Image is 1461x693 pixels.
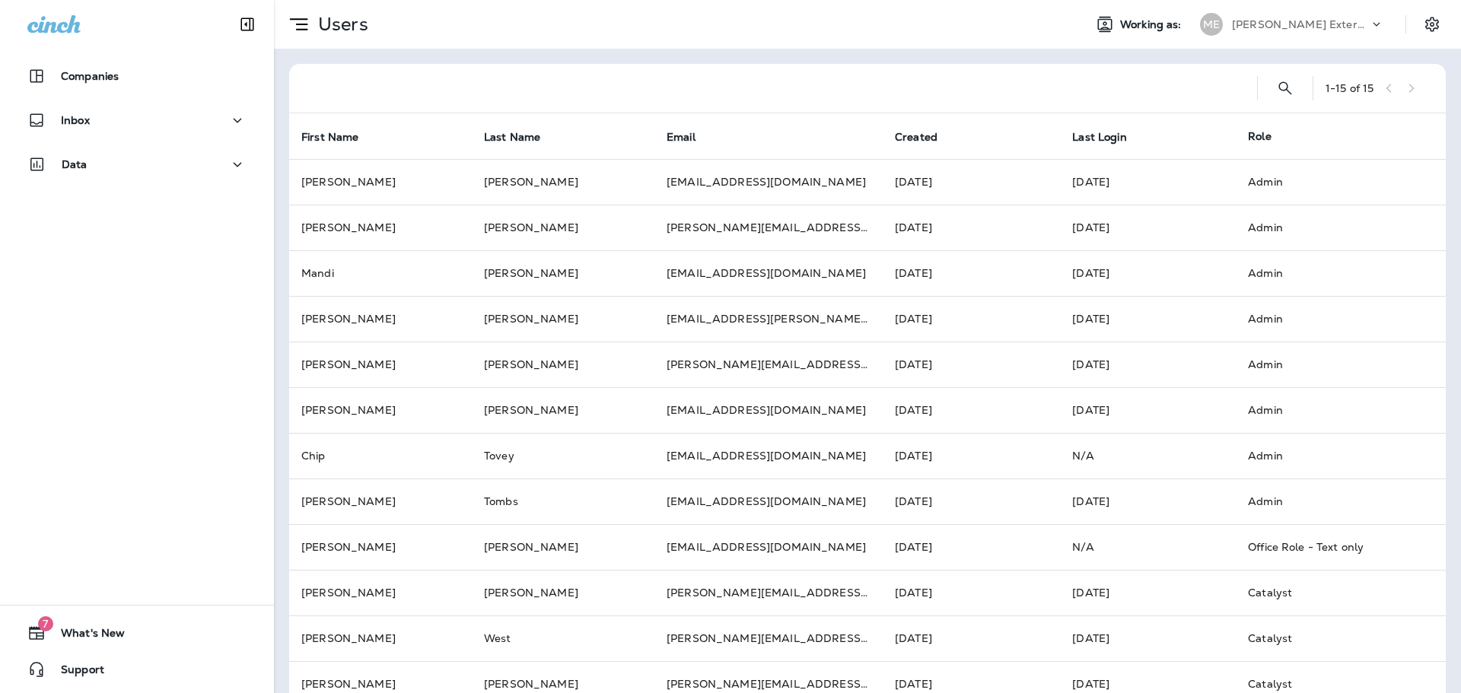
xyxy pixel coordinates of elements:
td: [PERSON_NAME] [472,159,654,205]
td: [PERSON_NAME] [289,205,472,250]
td: [PERSON_NAME] [289,387,472,433]
span: Last Name [484,130,560,144]
td: [DATE] [1060,478,1236,524]
button: Companies [15,61,259,91]
td: [PERSON_NAME] [289,478,472,524]
td: [DATE] [1060,342,1236,387]
span: Last Name [484,131,540,144]
td: Admin [1236,296,1421,342]
td: Admin [1236,159,1421,205]
td: Office Role - Text only [1236,524,1421,570]
p: Companies [61,70,119,82]
td: [PERSON_NAME] [289,159,472,205]
td: [PERSON_NAME] [472,250,654,296]
span: Created [895,131,937,144]
div: ME [1200,13,1223,36]
span: What's New [46,627,125,645]
td: [DATE] [1060,387,1236,433]
td: [DATE] [883,250,1060,296]
span: First Name [301,131,358,144]
span: Email [667,131,695,144]
td: [PERSON_NAME] [472,205,654,250]
td: Admin [1236,342,1421,387]
td: Mandi [289,250,472,296]
td: [PERSON_NAME][EMAIL_ADDRESS][PERSON_NAME][DOMAIN_NAME] [654,570,883,615]
span: Created [895,130,957,144]
td: [PERSON_NAME] [289,342,472,387]
button: Inbox [15,105,259,135]
td: Chip [289,433,472,478]
td: Tovey [472,433,654,478]
td: [EMAIL_ADDRESS][DOMAIN_NAME] [654,387,883,433]
td: Admin [1236,433,1421,478]
td: [PERSON_NAME] [289,296,472,342]
td: [PERSON_NAME] [289,615,472,661]
td: [PERSON_NAME] [472,342,654,387]
td: Admin [1236,478,1421,524]
td: N/A [1060,524,1236,570]
td: Admin [1236,250,1421,296]
button: Settings [1418,11,1446,38]
span: First Name [301,130,378,144]
td: Tombs [472,478,654,524]
td: [DATE] [1060,205,1236,250]
td: [PERSON_NAME] [472,387,654,433]
button: Data [15,149,259,180]
span: Email [667,130,715,144]
td: [DATE] [883,159,1060,205]
button: 7What's New [15,618,259,648]
td: [DATE] [883,296,1060,342]
span: 7 [38,616,53,631]
td: N/A [1060,433,1236,478]
td: [DATE] [1060,296,1236,342]
td: [EMAIL_ADDRESS][DOMAIN_NAME] [654,433,883,478]
td: [DATE] [1060,159,1236,205]
button: Collapse Sidebar [226,9,269,40]
td: [DATE] [883,205,1060,250]
p: [PERSON_NAME] Exterminating [1232,18,1369,30]
td: [DATE] [883,387,1060,433]
td: Admin [1236,205,1421,250]
td: [PERSON_NAME] [472,524,654,570]
button: Support [15,654,259,685]
span: Last Login [1072,130,1146,144]
td: [PERSON_NAME][EMAIL_ADDRESS][DOMAIN_NAME] [654,615,883,661]
td: [DATE] [883,478,1060,524]
td: [DATE] [883,615,1060,661]
td: [EMAIL_ADDRESS][DOMAIN_NAME] [654,250,883,296]
td: Admin [1236,387,1421,433]
td: West [472,615,654,661]
td: [PERSON_NAME] [289,570,472,615]
td: [EMAIL_ADDRESS][DOMAIN_NAME] [654,478,883,524]
td: [PERSON_NAME][EMAIL_ADDRESS][PERSON_NAME][DOMAIN_NAME] [654,342,883,387]
td: Catalyst [1236,570,1421,615]
span: Support [46,663,104,682]
td: [PERSON_NAME] [472,296,654,342]
p: Users [312,13,368,36]
span: Working as: [1120,18,1185,31]
td: [DATE] [883,342,1060,387]
td: [PERSON_NAME][EMAIL_ADDRESS][DOMAIN_NAME] [654,205,883,250]
td: [PERSON_NAME] [472,570,654,615]
td: [PERSON_NAME] [289,524,472,570]
p: Data [62,158,88,170]
td: [DATE] [883,433,1060,478]
td: [DATE] [1060,250,1236,296]
td: [EMAIL_ADDRESS][DOMAIN_NAME] [654,159,883,205]
td: [DATE] [883,524,1060,570]
td: [DATE] [1060,615,1236,661]
div: 1 - 15 of 15 [1326,82,1373,94]
td: [DATE] [883,570,1060,615]
p: Inbox [61,114,90,126]
span: Last Login [1072,131,1126,144]
td: [EMAIL_ADDRESS][DOMAIN_NAME] [654,524,883,570]
td: [EMAIL_ADDRESS][PERSON_NAME][DOMAIN_NAME] [654,296,883,342]
td: [DATE] [1060,570,1236,615]
button: Search Users [1270,73,1300,103]
td: Catalyst [1236,615,1421,661]
span: Role [1248,129,1272,143]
